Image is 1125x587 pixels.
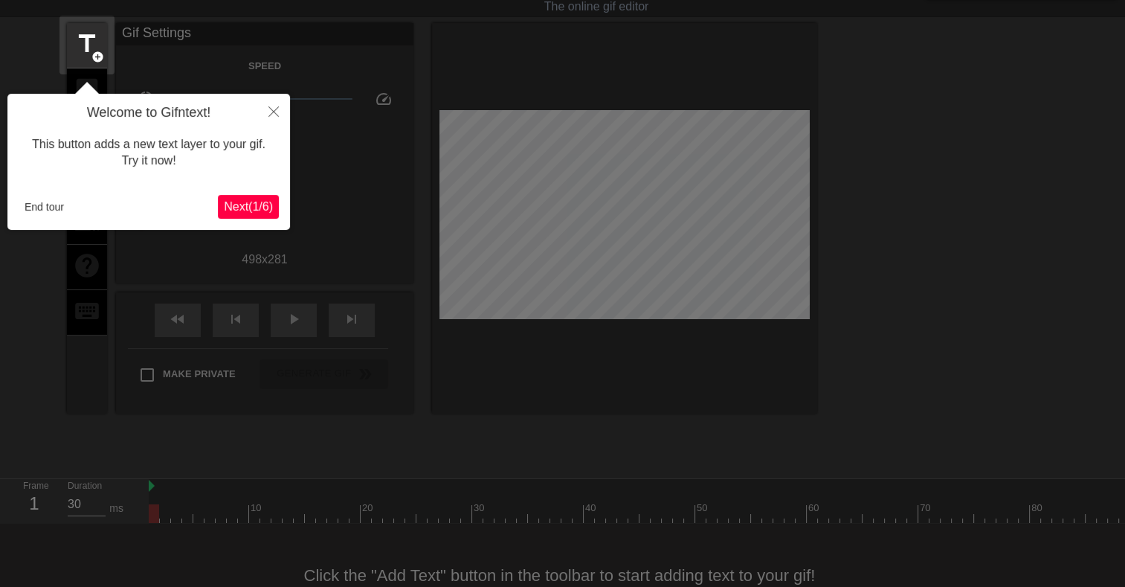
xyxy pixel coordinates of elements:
[218,195,279,219] button: Next
[19,105,279,121] h4: Welcome to Gifntext!
[257,94,290,128] button: Close
[19,196,70,218] button: End tour
[19,121,279,185] div: This button adds a new text layer to your gif. Try it now!
[224,200,273,213] span: Next ( 1 / 6 )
